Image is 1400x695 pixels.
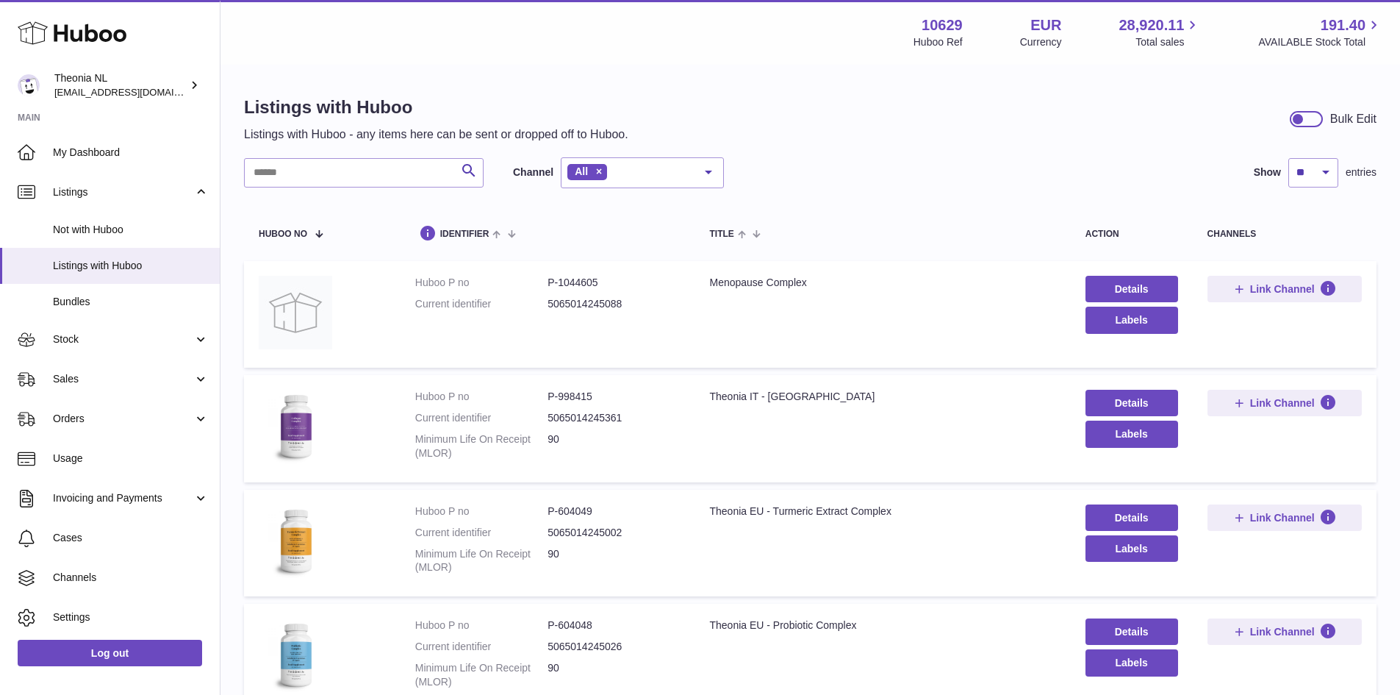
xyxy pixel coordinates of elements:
[1119,15,1201,49] a: 28,920.11 Total sales
[53,571,209,585] span: Channels
[1250,396,1315,410] span: Link Channel
[259,229,307,239] span: Huboo no
[548,432,680,460] dd: 90
[18,74,40,96] img: internalAdmin-10629@internal.huboo.com
[1085,421,1178,447] button: Labels
[1085,649,1178,676] button: Labels
[913,35,963,49] div: Huboo Ref
[548,276,680,290] dd: P-1044605
[54,86,216,98] span: [EMAIL_ADDRESS][DOMAIN_NAME]
[440,229,489,239] span: identifier
[1085,535,1178,562] button: Labels
[1330,111,1376,127] div: Bulk Edit
[709,276,1055,290] div: Menopause Complex
[259,505,332,578] img: Theonia EU - Turmeric Extract Complex
[922,15,963,35] strong: 10629
[259,390,332,463] img: Theonia IT - Collagen Complex
[415,276,548,290] dt: Huboo P no
[1085,505,1178,531] a: Details
[1258,15,1382,49] a: 191.40 AVAILABLE Stock Total
[709,505,1055,518] div: Theonia EU - Turmeric Extract Complex
[1207,619,1362,645] button: Link Channel
[53,491,193,505] span: Invoicing and Payments
[709,390,1055,404] div: Theonia IT - [GEOGRAPHIC_DATA]
[415,432,548,460] dt: Minimum Life On Receipt (MLOR)
[259,619,332,692] img: Theonia EU - Probiotic Complex
[548,640,680,654] dd: 5065014245026
[1258,35,1382,49] span: AVAILABLE Stock Total
[1207,276,1362,302] button: Link Channel
[1085,229,1178,239] div: action
[415,661,548,689] dt: Minimum Life On Receipt (MLOR)
[548,411,680,425] dd: 5065014245361
[53,146,209,160] span: My Dashboard
[415,390,548,404] dt: Huboo P no
[53,223,209,237] span: Not with Huboo
[1250,511,1315,524] span: Link Channel
[548,526,680,540] dd: 5065014245002
[53,185,193,199] span: Listings
[53,332,193,346] span: Stock
[244,126,628,143] p: Listings with Huboo - any items here can be sent or dropped off to Huboo.
[244,96,628,119] h1: Listings with Huboo
[1085,390,1178,416] a: Details
[575,165,588,177] span: All
[548,619,680,632] dd: P-604048
[415,411,548,425] dt: Current identifier
[1250,625,1315,638] span: Link Channel
[53,610,209,624] span: Settings
[415,547,548,575] dt: Minimum Life On Receipt (MLOR)
[1346,165,1376,179] span: entries
[1085,307,1178,333] button: Labels
[548,390,680,404] dd: P-998415
[709,229,733,239] span: title
[415,619,548,632] dt: Huboo P no
[548,297,680,311] dd: 5065014245088
[1020,35,1062,49] div: Currency
[415,297,548,311] dt: Current identifier
[18,640,202,666] a: Log out
[1254,165,1281,179] label: Show
[53,412,193,426] span: Orders
[1119,15,1184,35] span: 28,920.11
[709,619,1055,632] div: Theonia EU - Probiotic Complex
[1207,390,1362,416] button: Link Channel
[53,295,209,309] span: Bundles
[54,71,187,99] div: Theonia NL
[1250,282,1315,296] span: Link Channel
[1321,15,1365,35] span: 191.40
[1135,35,1201,49] span: Total sales
[53,531,209,545] span: Cases
[415,526,548,540] dt: Current identifier
[53,372,193,386] span: Sales
[259,276,332,349] img: Menopause Complex
[53,452,209,466] span: Usage
[513,165,553,179] label: Channel
[1207,505,1362,531] button: Link Channel
[53,259,209,273] span: Listings with Huboo
[548,547,680,575] dd: 90
[415,640,548,654] dt: Current identifier
[1085,276,1178,302] a: Details
[548,661,680,689] dd: 90
[1030,15,1061,35] strong: EUR
[1207,229,1362,239] div: channels
[415,505,548,518] dt: Huboo P no
[548,505,680,518] dd: P-604049
[1085,619,1178,645] a: Details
